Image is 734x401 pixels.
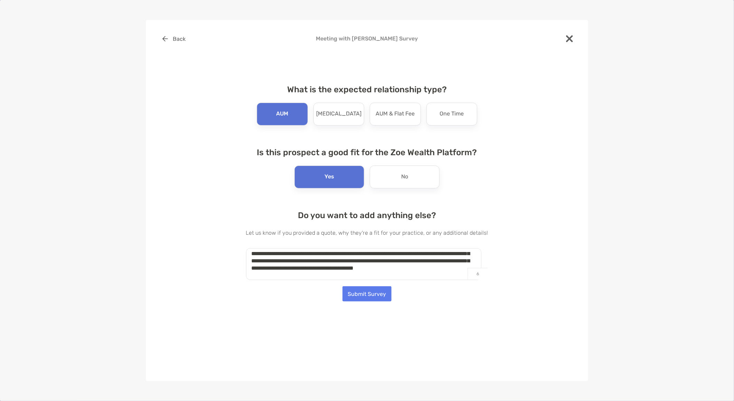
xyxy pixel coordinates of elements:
[157,35,577,42] h4: Meeting with [PERSON_NAME] Survey
[342,286,392,301] button: Submit Survey
[157,31,191,46] button: Back
[376,109,415,120] p: AUM & Flat Fee
[246,211,488,220] h4: Do you want to add anything else?
[401,171,408,183] p: No
[246,85,488,94] h4: What is the expected relationship type?
[440,109,464,120] p: One Time
[162,36,168,41] img: button icon
[468,268,488,280] p: 6
[566,35,573,42] img: close modal
[246,229,488,237] p: Let us know if you provided a quote, why they're a fit for your practice, or any additional details!
[246,148,488,157] h4: Is this prospect a good fit for the Zoe Wealth Platform?
[316,109,361,120] p: [MEDICAL_DATA]
[324,171,334,183] p: Yes
[276,109,288,120] p: AUM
